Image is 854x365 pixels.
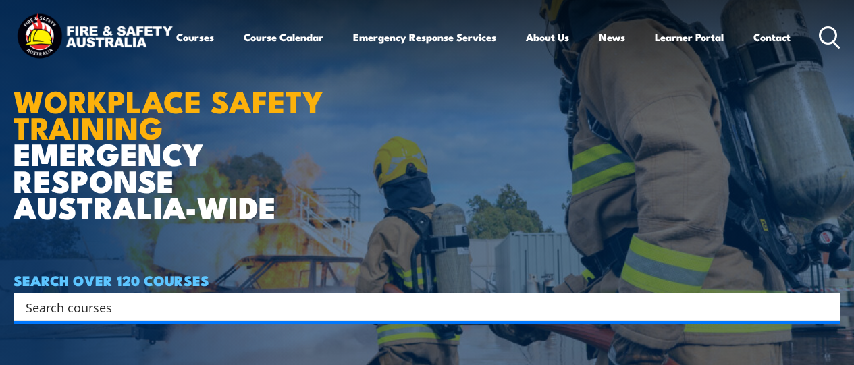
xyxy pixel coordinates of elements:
input: Search input [26,297,811,317]
strong: WORKPLACE SAFETY TRAINING [14,77,323,150]
h1: EMERGENCY RESPONSE AUSTRALIA-WIDE [14,53,344,219]
a: Learner Portal [655,21,724,53]
a: Contact [753,21,791,53]
h4: SEARCH OVER 120 COURSES [14,273,840,287]
a: Courses [176,21,214,53]
button: Search magnifier button [817,298,836,316]
a: Course Calendar [244,21,323,53]
a: Emergency Response Services [353,21,496,53]
a: About Us [526,21,569,53]
a: News [599,21,625,53]
form: Search form [28,298,813,316]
